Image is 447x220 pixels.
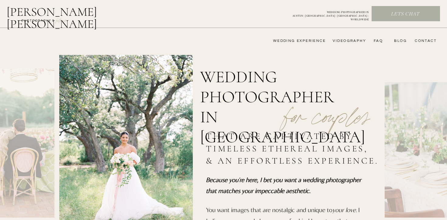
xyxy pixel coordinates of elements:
a: photography & [18,19,58,26]
a: videography [331,39,366,43]
a: FILMs [50,16,72,24]
a: bLog [392,39,407,43]
i: Because you're here, I bet you want a wedding photographer that matches your impeccable aesthetic. [206,176,361,194]
a: wedding experience [265,39,326,43]
i: your love [332,206,356,213]
a: [PERSON_NAME] [PERSON_NAME] [7,6,129,20]
a: FAQ [371,39,383,43]
a: Lets chat [372,11,439,18]
a: CONTACT [413,39,437,43]
p: for couples [269,87,384,126]
p: WEDDING PHOTOGRAPHER IN AUSTIN | [GEOGRAPHIC_DATA] | [GEOGRAPHIC_DATA] | WORLDWIDE [282,11,369,17]
a: WEDDING PHOTOGRAPHER INAUSTIN | [GEOGRAPHIC_DATA] | [GEOGRAPHIC_DATA] | WORLDWIDE [282,11,369,17]
h2: that are captivated by timeless ethereal images, & an effortless experience. [206,130,382,169]
h1: wedding photographer in [GEOGRAPHIC_DATA] [200,67,354,113]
